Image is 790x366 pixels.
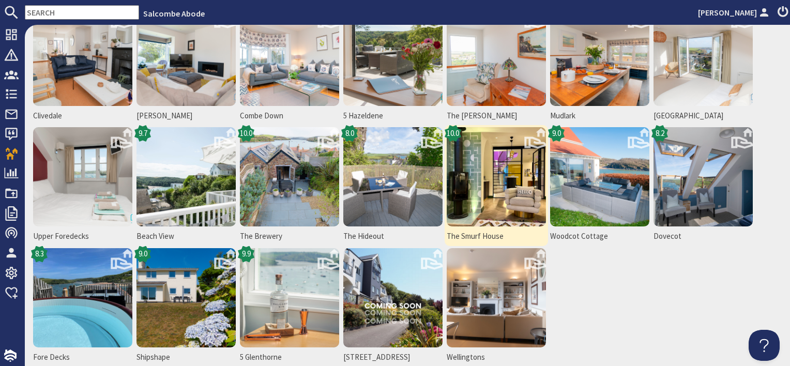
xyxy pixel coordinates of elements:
[136,127,236,226] img: Beach View's icon
[139,248,147,260] span: 9.0
[240,248,339,347] img: 5 Glenthorne's icon
[136,248,236,347] img: Shipshape's icon
[548,5,651,126] a: Mudlark9.0
[242,248,251,260] span: 9.9
[134,125,238,246] a: Beach View9.7
[4,349,17,362] img: staytech_i_w-64f4e8e9ee0a9c174fd5317b4b171b261742d2d393467e5bdba4413f4f884c10.svg
[33,110,132,122] span: Clivedale
[33,248,132,347] img: Fore Decks's icon
[656,128,664,140] span: 8.2
[341,5,445,126] a: 5 Hazeldene9.1
[238,125,341,246] a: The Brewery10.0
[343,110,443,122] span: 5 Hazeldene
[240,352,339,363] span: 5 Glenthorne
[654,127,753,226] img: Dovecot's icon
[445,5,548,126] a: The [PERSON_NAME]9.0
[550,231,649,242] span: Woodcot Cottage
[345,128,354,140] span: 8.0
[240,231,339,242] span: The Brewery
[33,7,132,106] img: Clivedale 's icon
[25,5,139,20] input: SEARCH
[136,110,236,122] span: [PERSON_NAME]
[343,248,443,347] img: 15 St Elmo Court's icon
[33,231,132,242] span: Upper Foredecks
[654,110,753,122] span: [GEOGRAPHIC_DATA]
[552,128,561,140] span: 9.0
[33,127,132,226] img: Upper Foredecks's icon
[447,127,546,226] img: The Smurf House 's icon
[550,110,649,122] span: Mudlark
[343,231,443,242] span: The Hideout
[238,5,341,126] a: Combe Down9.7
[31,125,134,246] a: Upper Foredecks
[240,110,339,122] span: Combe Down
[134,5,238,126] a: [PERSON_NAME]8.0
[654,231,753,242] span: Dovecot
[698,6,771,19] a: [PERSON_NAME]
[651,125,755,246] a: Dovecot8.2
[341,125,445,246] a: The Hideout8.0
[136,352,236,363] span: Shipshape
[33,352,132,363] span: Fore Decks
[136,231,236,242] span: Beach View
[445,125,548,246] a: The Smurf House10.0
[550,7,649,106] img: Mudlark's icon
[749,330,780,361] iframe: Toggle Customer Support
[447,7,546,106] img: The Holt's icon
[143,8,205,19] a: Salcombe Abode
[447,352,546,363] span: Wellingtons
[654,7,753,106] img: Beacon House 's icon
[343,352,443,363] span: [STREET_ADDRESS]
[343,7,443,106] img: 5 Hazeldene's icon
[447,110,546,122] span: The [PERSON_NAME]
[447,231,546,242] span: The Smurf House
[139,128,147,140] span: 9.7
[447,248,546,347] img: Wellingtons 's icon
[240,128,252,140] span: 10.0
[31,5,134,126] a: Clivedale9.0
[240,127,339,226] img: The Brewery's icon
[35,248,44,260] span: 8.3
[550,127,649,226] img: Woodcot Cottage 's icon
[651,5,755,126] a: [GEOGRAPHIC_DATA]9.5
[240,7,339,106] img: Combe Down's icon
[447,128,459,140] span: 10.0
[343,127,443,226] img: The Hideout 's icon
[136,7,236,106] img: Alma Villa's icon
[548,125,651,246] a: Woodcot Cottage9.0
